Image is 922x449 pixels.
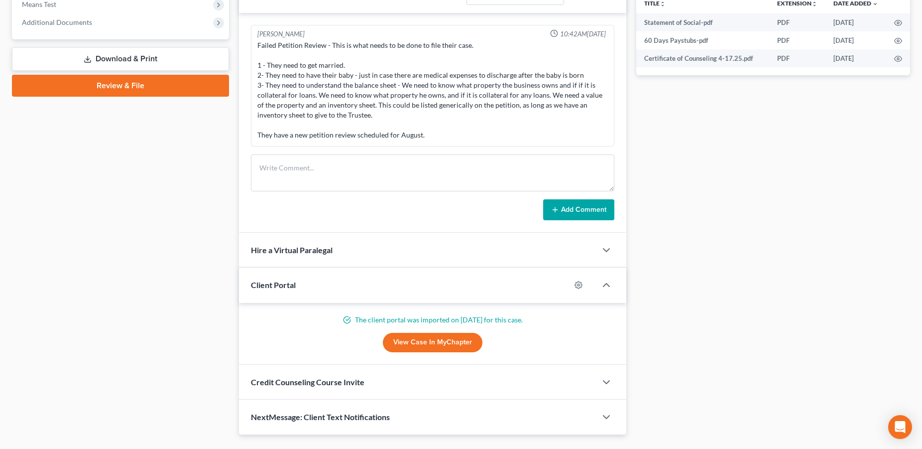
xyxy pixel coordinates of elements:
p: The client portal was imported on [DATE] for this case. [251,315,614,325]
td: Certificate of Counseling 4-17.25.pdf [636,49,769,67]
div: [PERSON_NAME] [257,29,305,39]
a: Download & Print [12,47,229,71]
span: NextMessage: Client Text Notifications [251,412,390,422]
span: Additional Documents [22,18,92,26]
span: 10:42AM[DATE] [560,29,606,39]
span: Credit Counseling Course Invite [251,377,364,387]
td: PDF [769,31,825,49]
td: Statement of Social-pdf [636,13,769,31]
i: expand_more [872,1,878,7]
span: Hire a Virtual Paralegal [251,245,333,255]
a: View Case in MyChapter [383,333,482,353]
div: Open Intercom Messenger [888,415,912,439]
td: [DATE] [825,13,886,31]
div: Failed Petition Review - This is what needs to be done to file their case. 1 - They need to get m... [257,40,608,140]
td: 60 Days Paystubs-pdf [636,31,769,49]
td: PDF [769,49,825,67]
i: unfold_more [811,1,817,7]
button: Add Comment [543,199,614,220]
td: PDF [769,13,825,31]
i: unfold_more [660,1,666,7]
td: [DATE] [825,31,886,49]
span: Client Portal [251,280,296,290]
td: [DATE] [825,49,886,67]
a: Review & File [12,75,229,97]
